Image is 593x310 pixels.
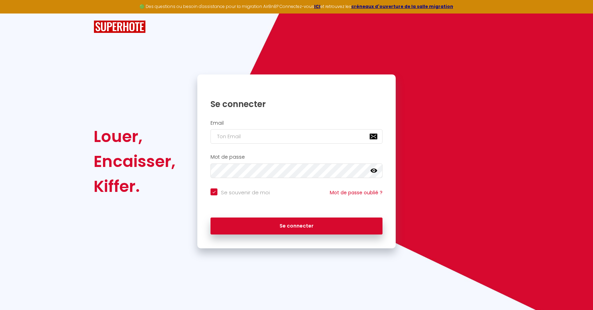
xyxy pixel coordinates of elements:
div: Louer, [94,124,175,149]
button: Se connecter [210,218,383,235]
div: Encaisser, [94,149,175,174]
a: ICI [314,3,320,9]
h2: Mot de passe [210,154,383,160]
div: Kiffer. [94,174,175,199]
img: SuperHote logo [94,20,146,33]
a: Mot de passe oublié ? [330,189,383,196]
h1: Se connecter [210,99,383,109]
input: Ton Email [210,129,383,144]
a: créneaux d'ouverture de la salle migration [351,3,453,9]
h2: Email [210,120,383,126]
